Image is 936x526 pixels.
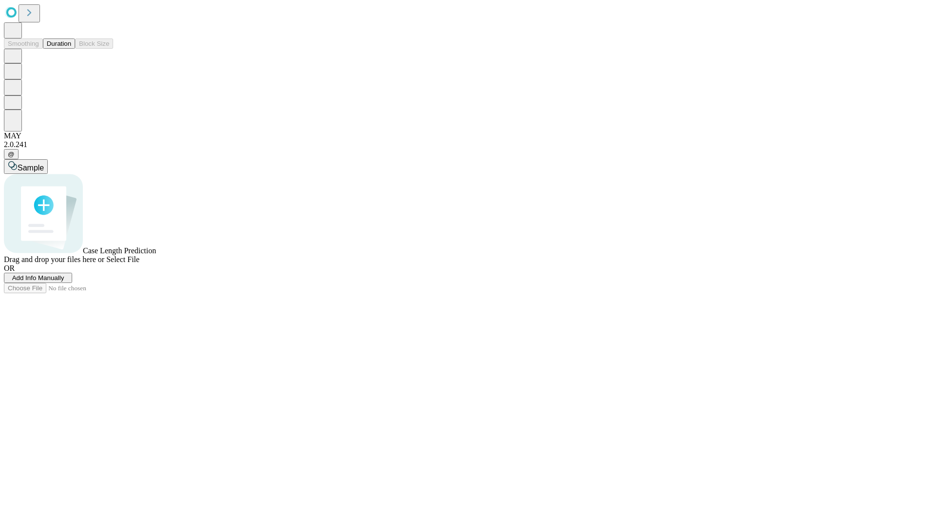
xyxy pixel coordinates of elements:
[4,38,43,49] button: Smoothing
[4,140,932,149] div: 2.0.241
[4,159,48,174] button: Sample
[8,150,15,158] span: @
[18,164,44,172] span: Sample
[4,255,104,263] span: Drag and drop your files here or
[12,274,64,282] span: Add Info Manually
[43,38,75,49] button: Duration
[4,149,19,159] button: @
[4,264,15,272] span: OR
[75,38,113,49] button: Block Size
[83,246,156,255] span: Case Length Prediction
[4,131,932,140] div: MAY
[4,273,72,283] button: Add Info Manually
[106,255,139,263] span: Select File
